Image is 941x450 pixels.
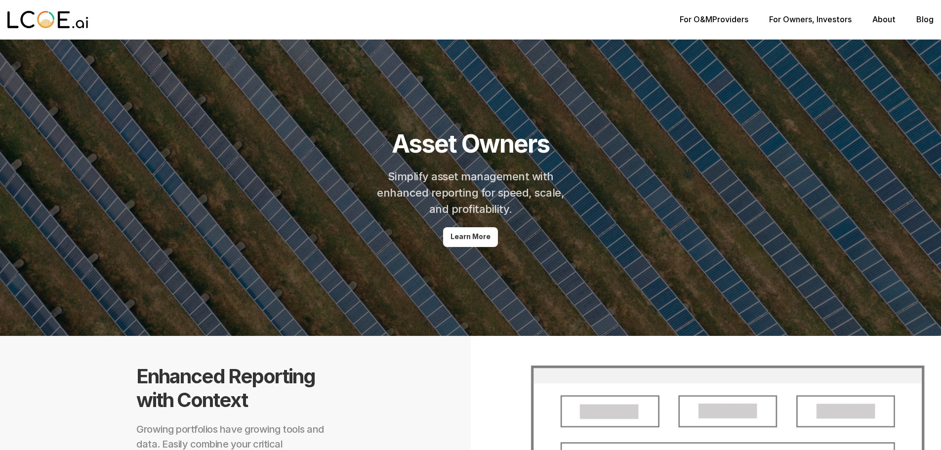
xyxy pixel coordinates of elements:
a: Blog [916,14,934,24]
a: For Owners [769,14,812,24]
h2: Simplify asset management with enhanced reporting for speed, scale, and profitability. [374,168,567,217]
p: Learn More [450,233,491,241]
p: Providers [680,15,748,24]
a: Learn More [443,227,498,247]
a: For O&M [680,14,712,24]
iframe: Chat Widget [763,324,941,450]
h1: Enhanced Reporting with Context [136,365,334,412]
p: , Investors [769,15,852,24]
h1: Asset Owners [392,129,549,159]
a: About [872,14,896,24]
